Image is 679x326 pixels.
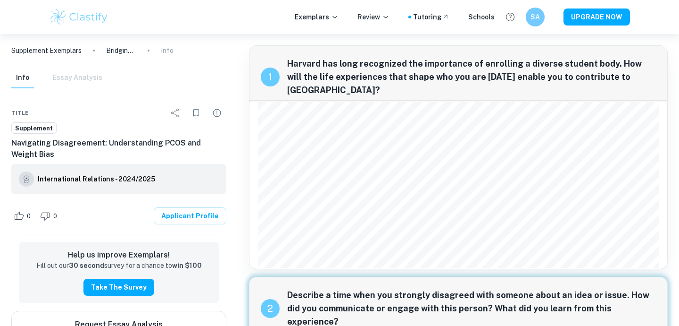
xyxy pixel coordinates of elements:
[11,109,29,117] span: Title
[563,9,630,26] button: UPGRADE NOW
[38,208,62,223] div: Dislike
[295,12,339,22] p: Exemplars
[166,103,185,122] div: Share
[261,68,280,86] div: recipe
[154,207,226,224] a: Applicant Profile
[26,249,211,261] h6: Help us improve Exemplars!
[38,174,155,184] h6: International Relations - 2024/2025
[11,122,57,134] a: Supplement
[48,212,62,221] span: 0
[11,68,34,88] button: Info
[11,137,226,160] h6: Navigating Disagreement: Understanding PCOS and Weight Bias
[49,8,109,26] img: Clastify logo
[22,212,36,221] span: 0
[172,262,202,269] strong: win $100
[287,57,656,97] span: Harvard has long recognized the importance of enrolling a diverse student body. How will the life...
[106,45,136,56] p: Bridging Borders: Embracing Diversity and Empathy at [GEOGRAPHIC_DATA]
[36,261,202,271] p: Fill out our survey for a chance to
[83,279,154,296] button: Take the Survey
[12,124,56,133] span: Supplement
[413,12,449,22] a: Tutoring
[530,12,541,22] h6: SA
[161,45,174,56] p: Info
[261,299,280,318] div: recipe
[207,103,226,122] div: Report issue
[357,12,389,22] p: Review
[502,9,518,25] button: Help and Feedback
[11,208,36,223] div: Like
[38,172,155,187] a: International Relations - 2024/2025
[526,8,545,26] button: SA
[69,262,104,269] strong: 30 second
[187,103,206,122] div: Bookmark
[468,12,495,22] a: Schools
[11,45,82,56] a: Supplement Exemplars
